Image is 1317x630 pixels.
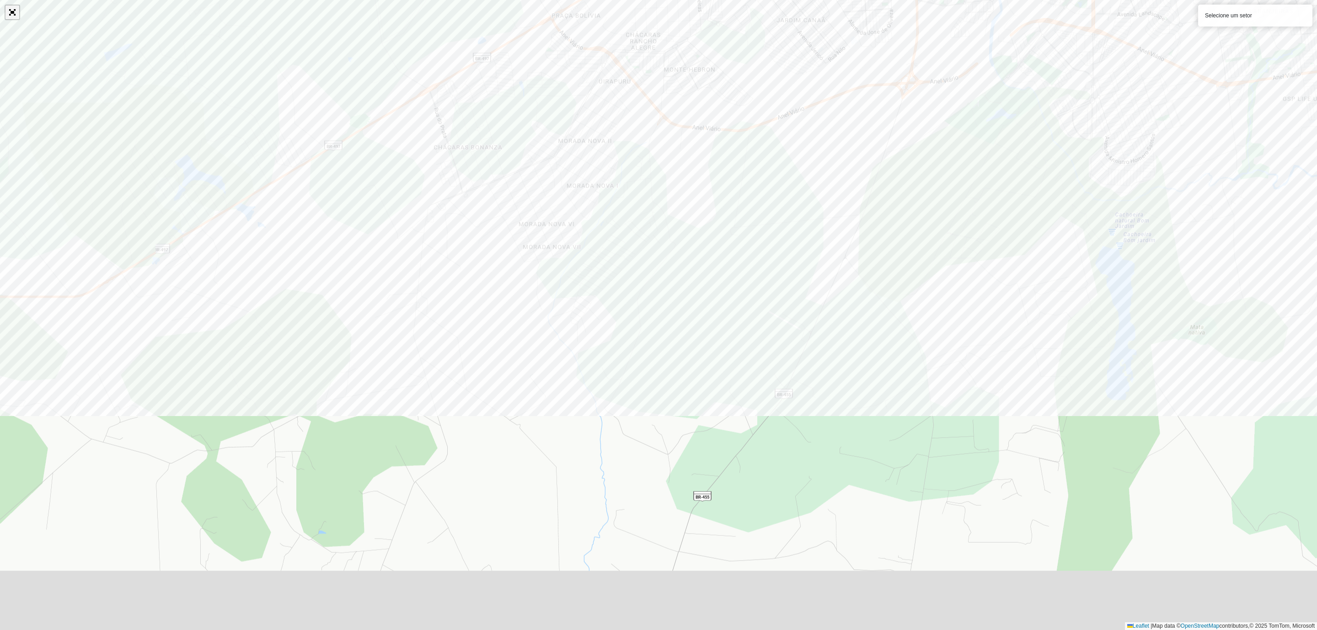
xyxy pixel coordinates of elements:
[1181,623,1220,629] a: OpenStreetMap
[1125,622,1317,630] div: Map data © contributors,© 2025 TomTom, Microsoft
[1127,623,1149,629] a: Leaflet
[1151,623,1152,629] span: |
[5,5,19,19] a: Abrir mapa em tela cheia
[1198,5,1312,27] div: Selecione um setor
